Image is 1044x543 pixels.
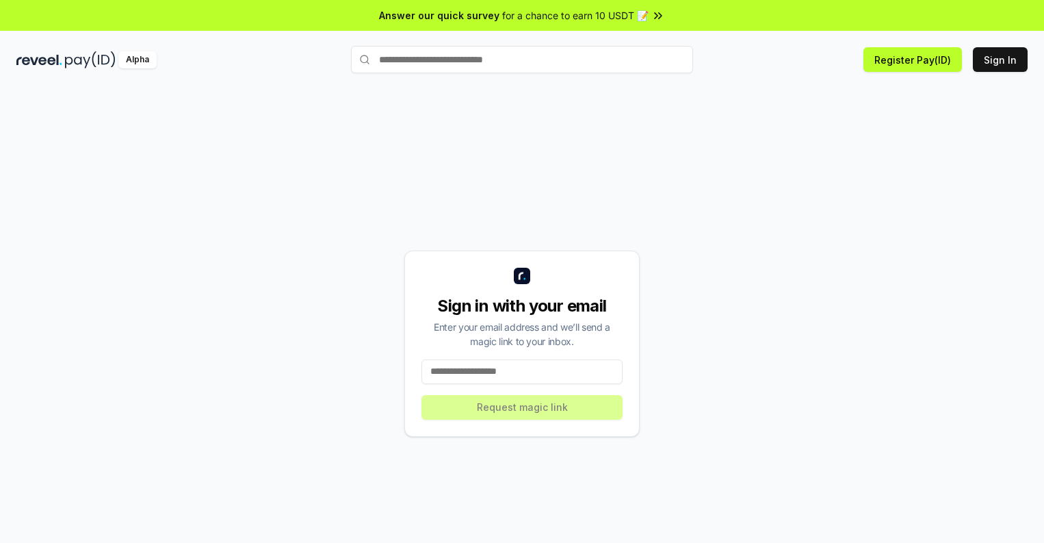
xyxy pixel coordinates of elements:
span: for a chance to earn 10 USDT 📝 [502,8,649,23]
button: Sign In [973,47,1028,72]
img: reveel_dark [16,51,62,68]
div: Enter your email address and we’ll send a magic link to your inbox. [421,320,623,349]
span: Answer our quick survey [379,8,499,23]
img: pay_id [65,51,116,68]
div: Sign in with your email [421,295,623,317]
button: Register Pay(ID) [863,47,962,72]
img: logo_small [514,268,530,284]
div: Alpha [118,51,157,68]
